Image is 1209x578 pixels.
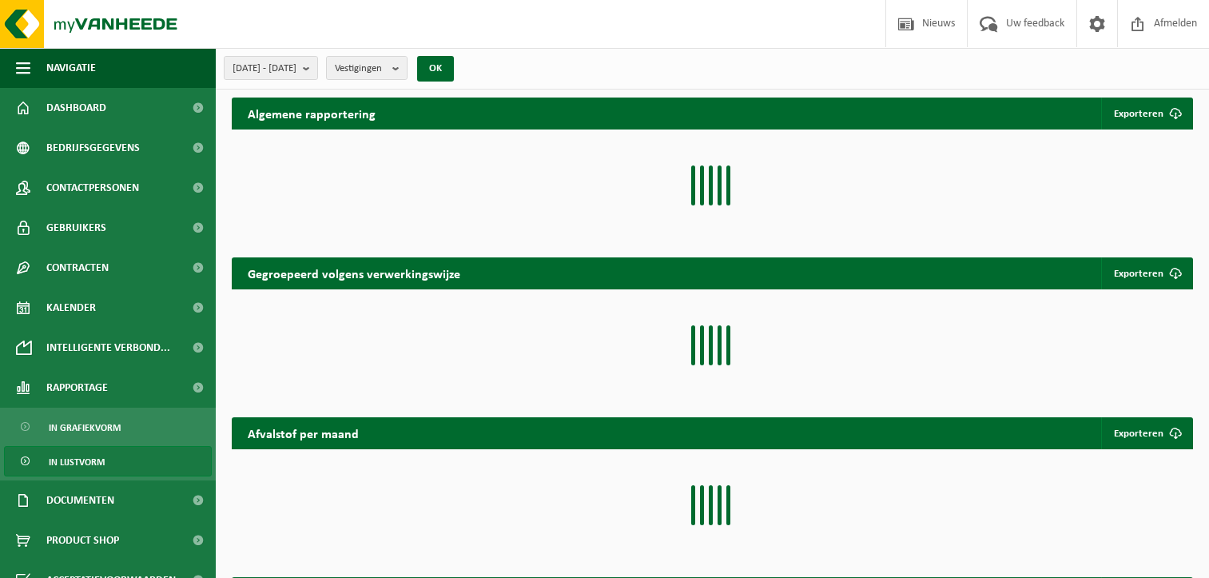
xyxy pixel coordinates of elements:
span: Kalender [46,288,96,328]
span: Documenten [46,480,114,520]
span: Vestigingen [335,57,386,81]
button: Vestigingen [326,56,408,80]
h2: Gegroepeerd volgens verwerkingswijze [232,257,476,289]
span: [DATE] - [DATE] [233,57,296,81]
button: Exporteren [1101,98,1191,130]
span: In lijstvorm [49,447,105,477]
span: Intelligente verbond... [46,328,170,368]
span: Contracten [46,248,109,288]
span: Navigatie [46,48,96,88]
a: In lijstvorm [4,446,212,476]
button: [DATE] - [DATE] [224,56,318,80]
a: Exporteren [1101,417,1191,449]
span: Dashboard [46,88,106,128]
span: Gebruikers [46,208,106,248]
span: Rapportage [46,368,108,408]
span: Bedrijfsgegevens [46,128,140,168]
span: Product Shop [46,520,119,560]
h2: Afvalstof per maand [232,417,375,448]
a: Exporteren [1101,257,1191,289]
span: In grafiekvorm [49,413,121,443]
h2: Algemene rapportering [232,98,392,130]
button: OK [417,56,454,82]
span: Contactpersonen [46,168,139,208]
a: In grafiekvorm [4,412,212,442]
